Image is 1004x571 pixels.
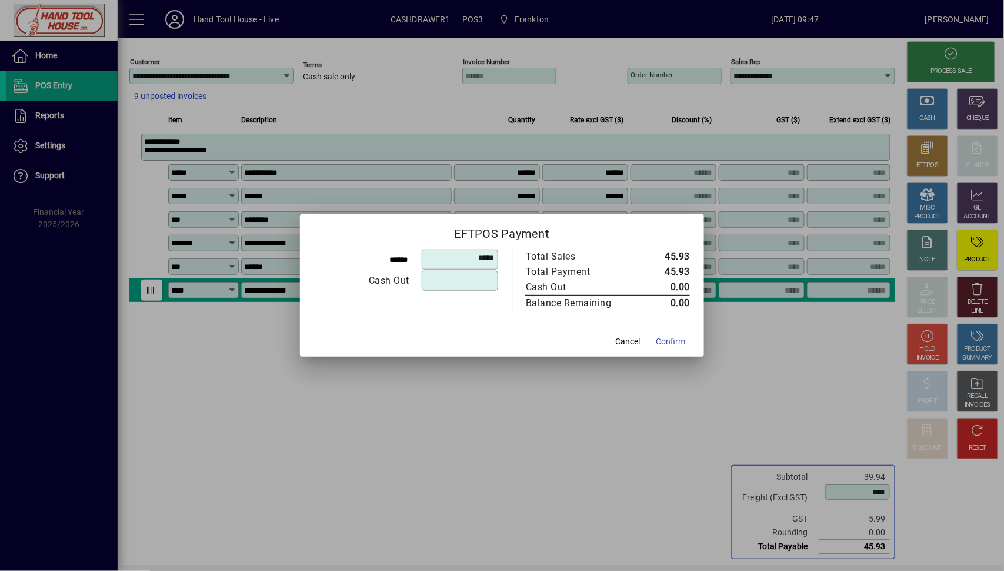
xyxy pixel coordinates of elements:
[636,249,690,264] td: 45.93
[315,274,409,288] div: Cash Out
[526,280,625,294] div: Cash Out
[525,264,636,280] td: Total Payment
[636,296,690,311] td: 0.00
[656,336,685,348] span: Confirm
[636,264,690,280] td: 45.93
[300,214,704,248] h2: EFTPOS Payment
[526,296,625,310] div: Balance Remaining
[525,249,636,264] td: Total Sales
[636,280,690,296] td: 0.00
[651,331,690,352] button: Confirm
[615,336,640,348] span: Cancel
[609,331,646,352] button: Cancel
